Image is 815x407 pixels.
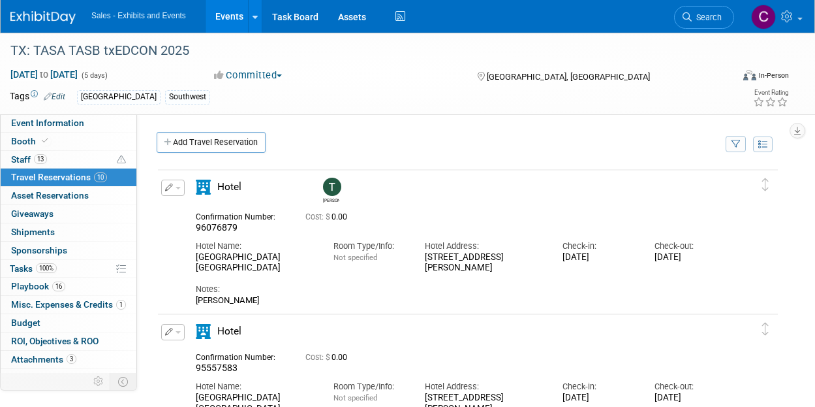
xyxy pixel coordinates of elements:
[692,12,722,22] span: Search
[654,240,727,252] div: Check-out:
[654,381,727,393] div: Check-out:
[196,252,314,274] div: [GEOGRAPHIC_DATA] [GEOGRAPHIC_DATA]
[11,245,67,255] span: Sponsorships
[116,300,126,310] span: 1
[11,317,40,328] span: Budget
[196,363,238,373] span: 95557583
[11,172,107,182] span: Travel Reservations
[196,349,286,363] div: Confirmation Number:
[654,393,727,404] div: [DATE]
[305,353,331,362] span: Cost: $
[11,354,76,365] span: Attachments
[1,296,136,314] a: Misc. Expenses & Credits1
[34,154,47,164] span: 13
[1,223,136,241] a: Shipments
[675,68,789,88] div: Event Format
[562,240,635,252] div: Check-in:
[762,323,769,336] i: Click and drag to move item
[1,114,136,132] a: Event Information
[333,381,406,393] div: Room Type/Info:
[165,90,210,104] div: Southwest
[6,39,722,63] div: TX: TASA TASB txEDCON 2025
[562,393,635,404] div: [DATE]
[8,372,29,383] span: more
[110,373,137,390] td: Toggle Event Tabs
[1,314,136,332] a: Budget
[751,5,776,29] img: Christine Lurz
[196,295,726,306] div: [PERSON_NAME]
[10,69,78,80] span: [DATE] [DATE]
[44,92,65,101] a: Edit
[11,154,47,165] span: Staff
[758,71,789,80] div: In-Person
[1,187,136,204] a: Asset Reservations
[11,281,65,291] span: Playbook
[196,222,238,233] span: 96076879
[196,324,211,339] i: Hotel
[562,252,635,263] div: [DATE]
[305,212,352,221] span: 0.00
[42,137,48,144] i: Booth reservation complete
[11,299,126,310] span: Misc. Expenses & Credits
[36,263,57,273] span: 100%
[425,240,543,252] div: Hotel Address:
[425,252,543,274] div: [STREET_ADDRESS][PERSON_NAME]
[753,90,788,96] div: Event Rating
[1,351,136,368] a: Attachments3
[157,132,266,153] a: Add Travel Reservation
[11,136,51,146] span: Booth
[743,70,756,80] img: Format-Inperson.png
[425,381,543,393] div: Hotel Address:
[11,190,89,201] span: Asset Reservations
[305,212,331,221] span: Cost: $
[1,369,136,387] a: more
[10,90,65,105] td: Tags
[38,69,50,80] span: to
[87,373,110,390] td: Personalize Event Tab Strip
[333,393,377,402] span: Not specified
[11,227,55,237] span: Shipments
[217,181,241,193] span: Hotel
[1,333,136,350] a: ROI, Objectives & ROO
[11,336,99,346] span: ROI, Objectives & ROO
[762,178,769,191] i: Click and drag to move item
[674,6,734,29] a: Search
[117,154,126,166] span: Potential Scheduling Conflict -- at least one attendee is tagged in another overlapping event.
[1,169,136,186] a: Travel Reservations10
[333,253,377,262] span: Not specified
[1,133,136,150] a: Booth
[209,69,287,82] button: Committed
[77,90,161,104] div: [GEOGRAPHIC_DATA]
[1,278,136,295] a: Playbook16
[10,11,76,24] img: ExhibitDay
[11,208,54,219] span: Giveaways
[1,151,136,169] a: Staff13
[320,178,343,203] div: Terri Ballesteros
[11,118,84,128] span: Event Information
[323,178,341,196] img: Terri Ballesteros
[94,172,107,182] span: 10
[196,180,211,195] i: Hotel
[731,140,741,149] i: Filter by Traveler
[196,240,314,252] div: Hotel Name:
[80,71,108,80] span: (5 days)
[487,72,650,82] span: [GEOGRAPHIC_DATA], [GEOGRAPHIC_DATA]
[91,11,186,20] span: Sales - Exhibits and Events
[654,252,727,263] div: [DATE]
[1,205,136,223] a: Giveaways
[305,353,352,362] span: 0.00
[1,242,136,259] a: Sponsorships
[67,354,76,364] span: 3
[1,260,136,278] a: Tasks100%
[562,381,635,393] div: Check-in:
[217,325,241,337] span: Hotel
[10,263,57,274] span: Tasks
[333,240,406,252] div: Room Type/Info:
[196,284,726,295] div: Notes:
[196,381,314,393] div: Hotel Name:
[323,196,339,203] div: Terri Ballesteros
[52,282,65,291] span: 16
[196,208,286,222] div: Confirmation Number:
